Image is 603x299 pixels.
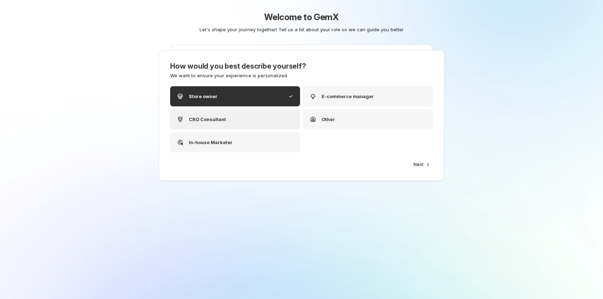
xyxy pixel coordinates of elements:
[170,73,288,78] span: We want to ensure your experience is personalized.
[413,162,424,167] span: Next
[189,139,233,146] p: In-house Marketer
[131,11,472,23] h1: Welcome to GemX
[409,160,433,170] button: Next
[189,116,226,123] p: CRO Consultant
[322,116,335,123] p: Other
[189,93,218,100] p: Store owner
[322,93,374,100] p: E-commerce manager
[170,62,433,70] h3: How would you best describe yourself?
[134,26,469,33] p: Let's shape your journey together! Tell us a bit about your role so we can guide you better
